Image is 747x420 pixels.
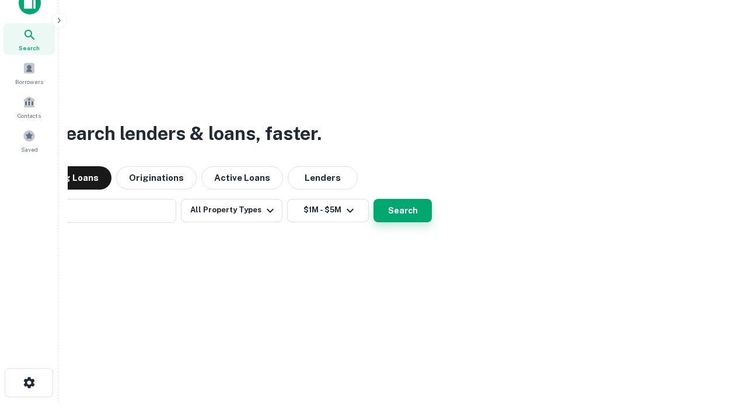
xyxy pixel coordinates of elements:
[116,166,197,190] button: Originations
[373,199,432,222] button: Search
[15,77,43,86] span: Borrowers
[18,111,41,120] span: Contacts
[21,145,38,154] span: Saved
[4,23,55,55] a: Search
[689,327,747,383] iframe: Chat Widget
[19,43,40,52] span: Search
[4,57,55,89] a: Borrowers
[53,120,322,148] h3: Search lenders & loans, faster.
[4,125,55,156] a: Saved
[288,166,358,190] button: Lenders
[4,91,55,123] a: Contacts
[287,199,369,222] button: $1M - $5M
[201,166,283,190] button: Active Loans
[181,199,282,222] button: All Property Types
